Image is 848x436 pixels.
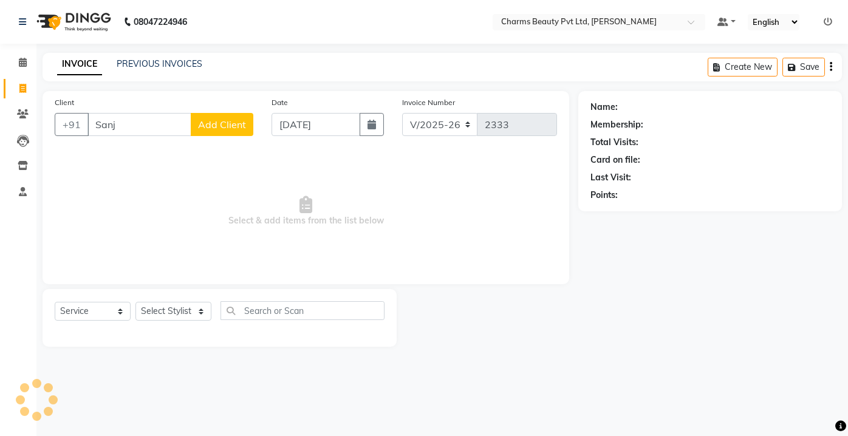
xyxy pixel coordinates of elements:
a: PREVIOUS INVOICES [117,58,202,69]
div: Last Visit: [590,171,631,184]
span: Add Client [198,118,246,131]
label: Invoice Number [402,97,455,108]
span: Select & add items from the list below [55,151,557,272]
div: Name: [590,101,618,114]
button: +91 [55,113,89,136]
b: 08047224946 [134,5,187,39]
input: Search by Name/Mobile/Email/Code [87,113,191,136]
label: Client [55,97,74,108]
a: INVOICE [57,53,102,75]
button: Add Client [191,113,253,136]
div: Points: [590,189,618,202]
input: Search or Scan [221,301,385,320]
div: Total Visits: [590,136,638,149]
button: Save [782,58,825,77]
label: Date [272,97,288,108]
div: Card on file: [590,154,640,166]
img: logo [31,5,114,39]
div: Membership: [590,118,643,131]
button: Create New [708,58,778,77]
